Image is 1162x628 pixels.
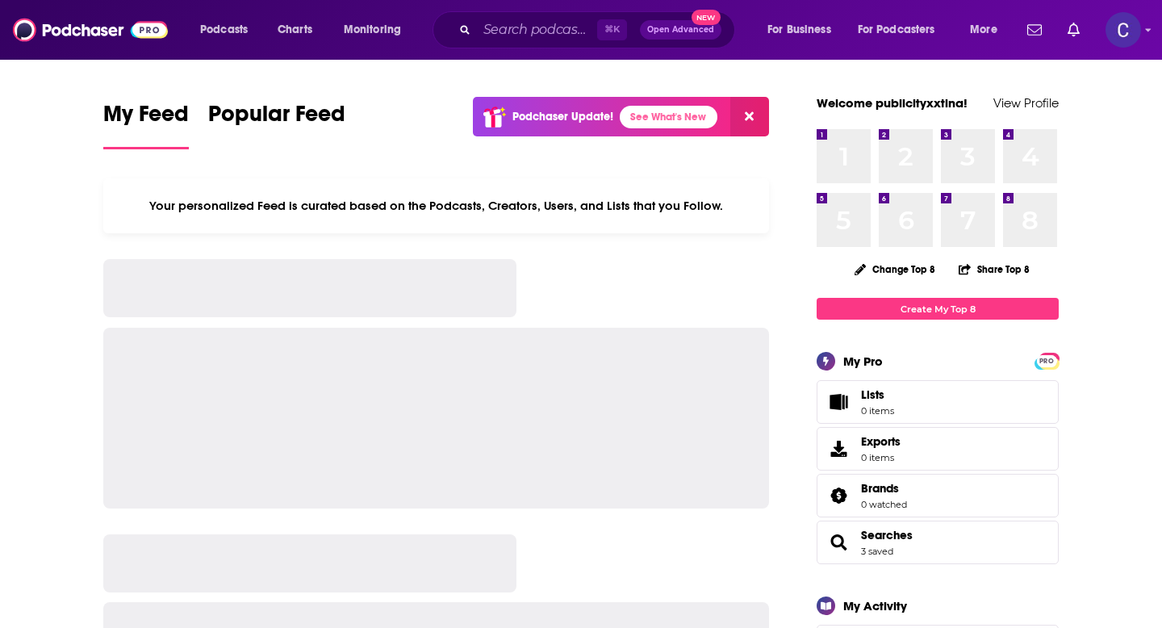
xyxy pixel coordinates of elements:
span: My Feed [103,100,189,137]
a: PRO [1037,354,1056,366]
p: Podchaser Update! [512,110,613,124]
span: 0 items [861,405,894,417]
a: See What's New [620,106,717,128]
span: Lists [861,387,884,402]
a: Searches [822,531,855,554]
span: Charts [278,19,312,41]
div: Search podcasts, credits, & more... [448,11,750,48]
img: Podchaser - Follow, Share and Rate Podcasts [13,15,168,45]
button: open menu [959,17,1018,43]
a: My Feed [103,100,189,149]
a: Searches [861,528,913,542]
a: Exports [817,427,1059,471]
a: Popular Feed [208,100,345,149]
span: Exports [861,434,901,449]
button: open menu [332,17,422,43]
span: Lists [861,387,894,402]
span: Exports [822,438,855,460]
span: New [692,10,721,25]
button: Change Top 8 [845,259,945,279]
span: Logged in as publicityxxtina [1106,12,1141,48]
span: Brands [817,474,1059,517]
span: 0 items [861,452,901,463]
span: Brands [861,481,899,496]
a: Lists [817,380,1059,424]
div: Your personalized Feed is curated based on the Podcasts, Creators, Users, and Lists that you Follow. [103,178,769,233]
a: Show notifications dropdown [1061,16,1086,44]
span: Searches [817,521,1059,564]
span: Podcasts [200,19,248,41]
span: PRO [1037,355,1056,367]
button: open menu [847,17,959,43]
a: Show notifications dropdown [1021,16,1048,44]
a: Create My Top 8 [817,298,1059,320]
div: My Activity [843,598,907,613]
a: Charts [267,17,322,43]
span: Open Advanced [647,26,714,34]
button: Show profile menu [1106,12,1141,48]
a: Brands [861,481,907,496]
button: Open AdvancedNew [640,20,721,40]
span: More [970,19,997,41]
button: open menu [189,17,269,43]
a: 0 watched [861,499,907,510]
button: Share Top 8 [958,253,1030,285]
span: Popular Feed [208,100,345,137]
img: User Profile [1106,12,1141,48]
span: Lists [822,391,855,413]
a: 3 saved [861,546,893,557]
span: ⌘ K [597,19,627,40]
span: Monitoring [344,19,401,41]
div: My Pro [843,354,883,369]
input: Search podcasts, credits, & more... [477,17,597,43]
span: For Business [767,19,831,41]
button: open menu [756,17,851,43]
a: View Profile [993,95,1059,111]
span: For Podcasters [858,19,935,41]
a: Welcome publicityxxtina! [817,95,968,111]
a: Brands [822,484,855,507]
